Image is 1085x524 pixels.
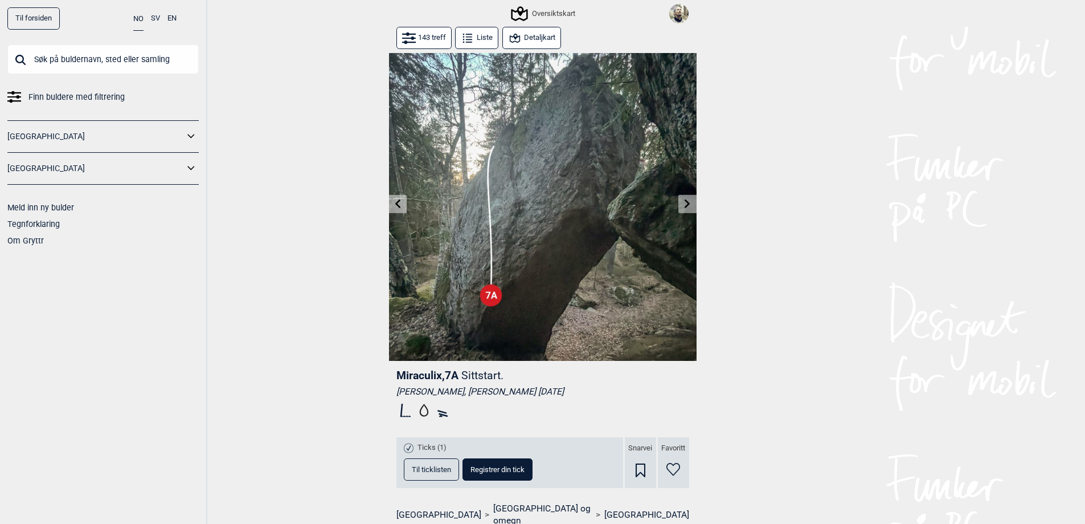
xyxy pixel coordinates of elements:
span: Registrer din tick [470,466,525,473]
a: Meld inn ny bulder [7,203,74,212]
span: Miraculix , 7A [396,369,458,382]
a: [GEOGRAPHIC_DATA] [396,509,481,521]
a: Om Gryttr [7,236,44,245]
button: Liste [455,27,498,49]
a: [GEOGRAPHIC_DATA] [604,509,689,521]
a: [GEOGRAPHIC_DATA] [7,128,184,145]
button: NO [133,7,144,31]
div: Oversiktskart [513,7,575,21]
button: Detaljkart [502,27,561,49]
button: EN [167,7,177,30]
button: SV [151,7,160,30]
button: 143 treff [396,27,452,49]
span: Ticks (1) [417,443,447,453]
div: [PERSON_NAME], [PERSON_NAME] [DATE] [396,386,689,397]
a: Tegnforklaring [7,220,60,229]
button: Registrer din tick [462,458,533,481]
span: Finn buldere med filtrering [28,89,125,105]
a: [GEOGRAPHIC_DATA] [7,160,184,177]
input: Søk på buldernavn, sted eller samling [7,44,199,74]
a: Finn buldere med filtrering [7,89,199,105]
button: Til ticklisten [404,458,459,481]
span: Favoritt [661,444,685,453]
p: Sittstart. [461,369,503,382]
img: 2022 12 09 13 55 02 [669,4,689,23]
img: Miraculix 220406 [389,53,697,361]
div: Snarvei [625,437,656,488]
span: Til ticklisten [412,466,451,473]
a: Til forsiden [7,7,60,30]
